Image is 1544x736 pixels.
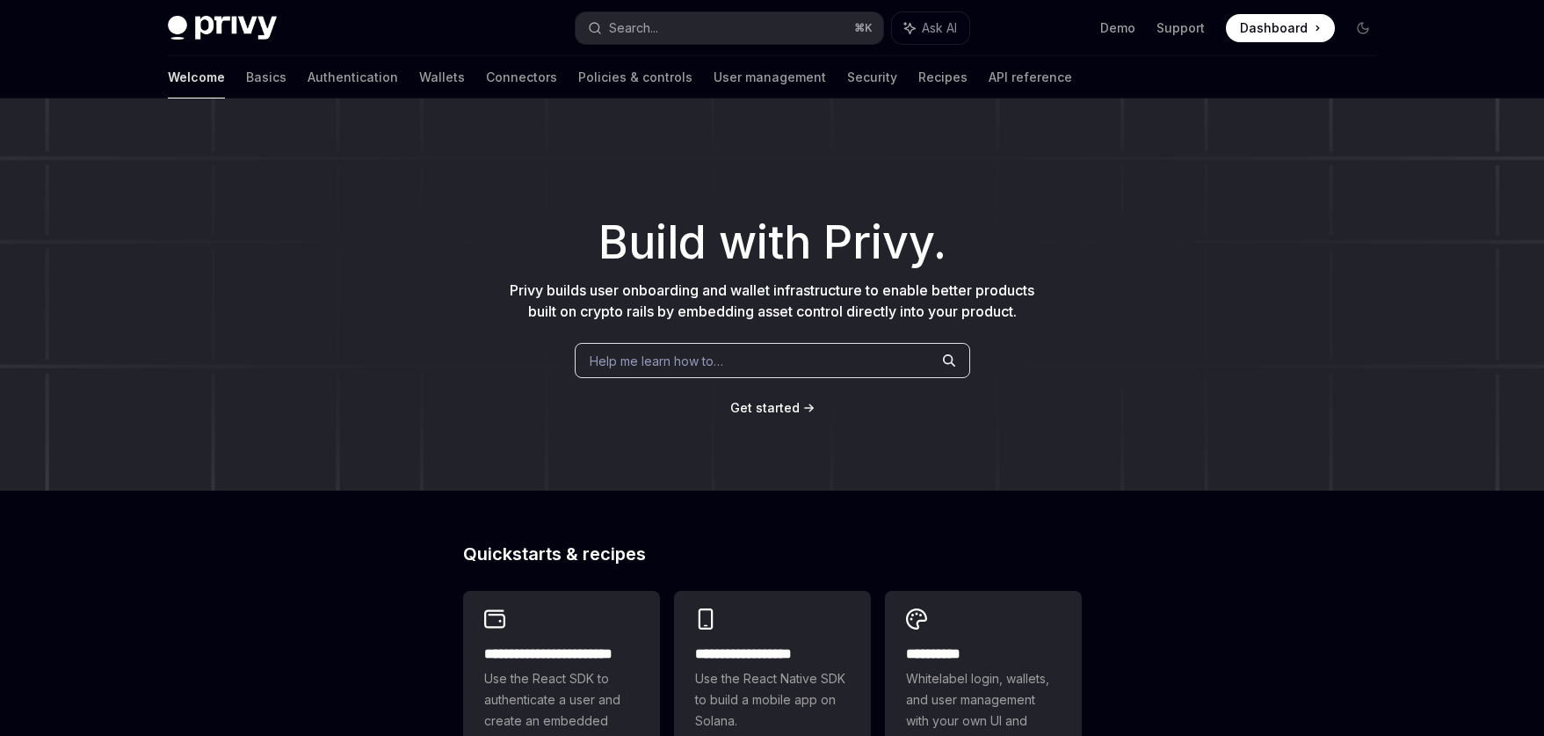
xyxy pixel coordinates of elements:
a: Connectors [486,56,557,98]
span: Help me learn how to… [590,352,723,370]
a: Get started [730,399,800,417]
span: Ask AI [922,19,957,37]
div: Search... [609,18,658,39]
a: User management [714,56,826,98]
a: Support [1156,19,1205,37]
a: Recipes [918,56,968,98]
span: Use the React Native SDK to build a mobile app on Solana. [695,668,850,732]
a: Policies & controls [578,56,692,98]
span: Build with Privy. [598,227,946,259]
a: Wallets [419,56,465,98]
span: Get started [730,400,800,415]
a: Welcome [168,56,225,98]
button: Ask AI [892,12,969,44]
span: Dashboard [1240,19,1308,37]
a: Dashboard [1226,14,1335,42]
button: Toggle dark mode [1349,14,1377,42]
button: Search...⌘K [576,12,883,44]
img: dark logo [168,16,277,40]
a: Security [847,56,897,98]
span: Quickstarts & recipes [463,545,646,563]
a: Demo [1100,19,1135,37]
span: Privy builds user onboarding and wallet infrastructure to enable better products built on crypto ... [510,281,1034,320]
a: Basics [246,56,286,98]
a: API reference [989,56,1072,98]
span: ⌘ K [854,21,873,35]
a: Authentication [308,56,398,98]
